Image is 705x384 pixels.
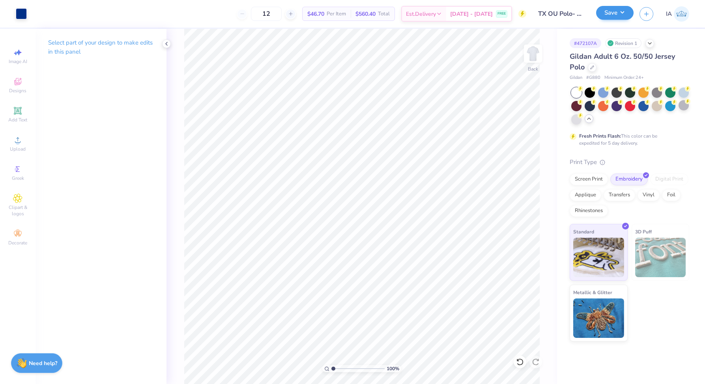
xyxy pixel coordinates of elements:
span: Image AI [9,58,27,65]
span: $46.70 [307,10,324,18]
span: Total [378,10,390,18]
span: Minimum Order: 24 + [604,75,644,81]
strong: Fresh Prints Flash: [579,133,621,139]
span: 100 % [387,365,399,372]
span: Designs [9,88,26,94]
div: Back [528,65,538,73]
span: Upload [10,146,26,152]
span: IA [666,9,672,19]
span: Standard [573,227,594,236]
div: Applique [570,189,601,201]
img: Standard [573,238,624,277]
div: Rhinestones [570,205,608,217]
button: Save [596,6,634,20]
strong: Need help? [29,360,57,367]
span: $560.40 [355,10,376,18]
span: Decorate [8,240,27,246]
div: Foil [662,189,681,201]
div: Print Type [570,158,689,167]
div: This color can be expedited for 5 day delivery. [579,132,676,147]
span: # G880 [586,75,600,81]
img: Inna Akselrud [674,6,689,22]
span: FREE [497,11,506,17]
span: Est. Delivery [406,10,436,18]
span: Clipart & logos [4,204,32,217]
span: Gildan [570,75,582,81]
input: Untitled Design [532,6,590,22]
div: Embroidery [610,173,648,185]
div: # 472107A [570,38,601,48]
div: Screen Print [570,173,608,185]
span: Gildan Adult 6 Oz. 50/50 Jersey Polo [570,52,675,72]
span: 3D Puff [635,227,652,236]
span: Metallic & Glitter [573,288,612,296]
input: – – [251,7,282,21]
div: Transfers [604,189,635,201]
img: 3D Puff [635,238,686,277]
div: Vinyl [638,189,660,201]
p: Select part of your design to make edits in this panel [48,38,154,56]
span: Greek [12,175,24,181]
span: [DATE] - [DATE] [450,10,493,18]
span: Add Text [8,117,27,123]
img: Back [525,46,541,62]
img: Metallic & Glitter [573,298,624,338]
span: Per Item [327,10,346,18]
div: Revision 1 [605,38,641,48]
a: IA [666,6,689,22]
div: Digital Print [650,173,688,185]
